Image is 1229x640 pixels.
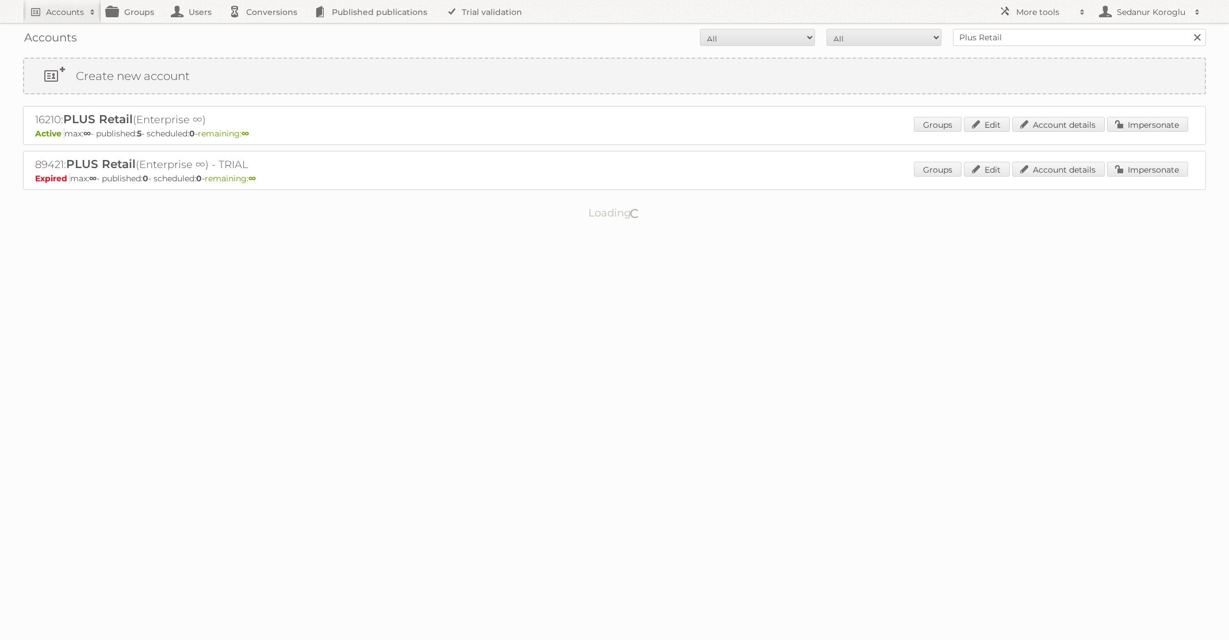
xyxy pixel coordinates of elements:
a: Edit [964,117,1010,132]
h2: 89421: (Enterprise ∞) - TRIAL [35,157,438,172]
a: Account details [1012,117,1105,132]
strong: 0 [189,128,195,139]
a: Groups [914,162,962,177]
a: Create new account [24,59,1205,93]
p: max: - published: - scheduled: - [35,128,1194,139]
a: Edit [964,162,1010,177]
span: remaining: [205,173,256,184]
a: Impersonate [1107,117,1188,132]
span: Expired [35,173,70,184]
h2: More tools [1016,6,1074,18]
a: Account details [1012,162,1105,177]
strong: 0 [196,173,202,184]
p: Loading [552,201,677,224]
strong: 5 [137,128,141,139]
strong: ∞ [242,128,249,139]
strong: ∞ [83,128,91,139]
a: Impersonate [1107,162,1188,177]
h2: Sedanur Koroglu [1114,6,1189,18]
strong: ∞ [89,173,97,184]
span: PLUS Retail [63,112,133,126]
span: Active [35,128,64,139]
p: max: - published: - scheduled: - [35,173,1194,184]
a: Groups [914,117,962,132]
h2: 16210: (Enterprise ∞) [35,112,438,127]
strong: ∞ [248,173,256,184]
span: remaining: [198,128,249,139]
strong: 0 [143,173,148,184]
h2: Accounts [46,6,84,18]
span: PLUS Retail [66,157,136,171]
